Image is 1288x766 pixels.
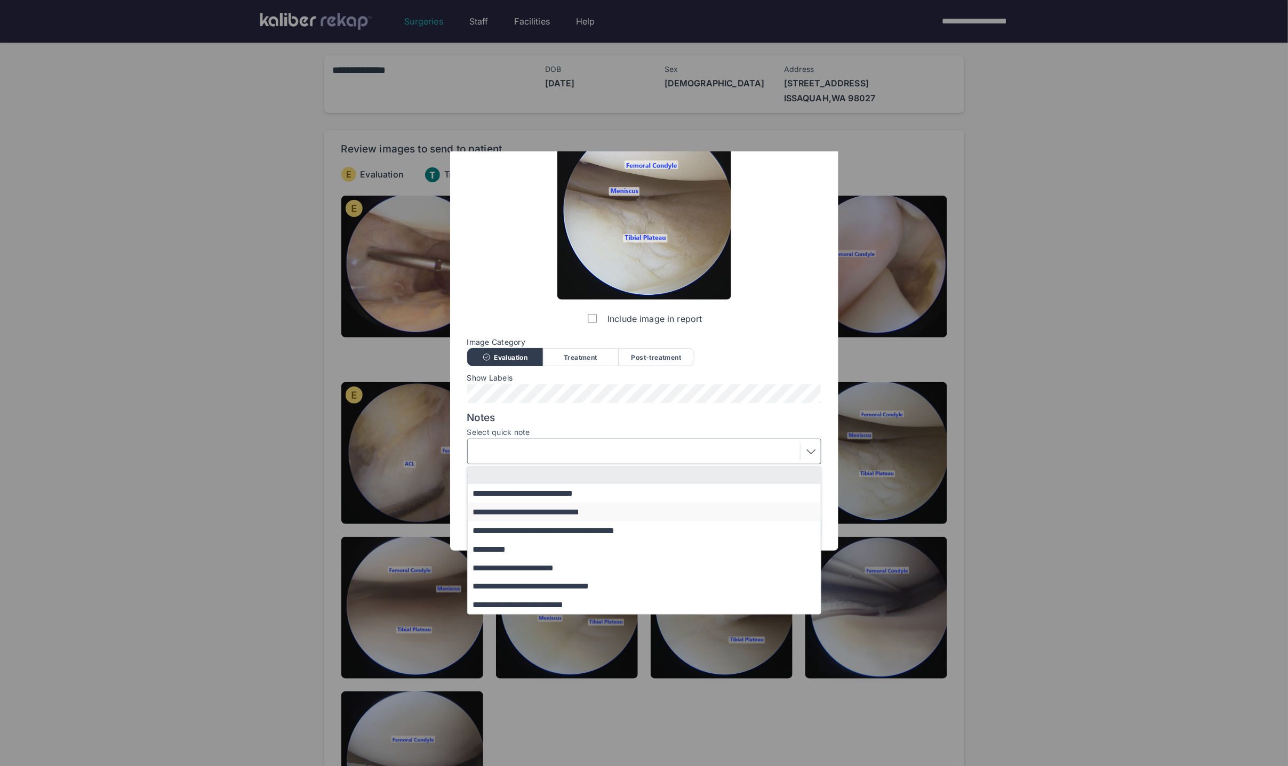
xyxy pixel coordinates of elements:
label: Include image in report [586,308,702,329]
input: Include image in report [588,314,597,324]
img: Still0008.jpg [557,126,731,300]
span: Show Labels [467,374,821,382]
span: Notes [467,412,821,424]
div: Treatment [543,348,619,366]
div: Post-treatment [619,348,694,366]
div: Evaluation [467,348,543,366]
label: Select quick note [467,428,821,437]
span: Image Category [467,338,821,346]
